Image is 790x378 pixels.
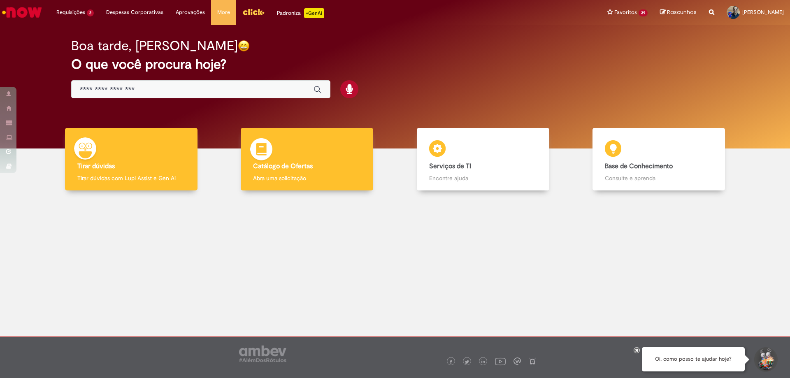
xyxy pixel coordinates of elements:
button: Iniciar Conversa de Suporte [753,347,778,372]
a: Rascunhos [660,9,697,16]
span: Rascunhos [667,8,697,16]
span: More [217,8,230,16]
b: Catálogo de Ofertas [253,162,313,170]
p: Abra uma solicitação [253,174,361,182]
b: Base de Conhecimento [605,162,673,170]
span: [PERSON_NAME] [742,9,784,16]
span: Favoritos [614,8,637,16]
img: logo_footer_twitter.png [465,360,469,364]
a: Serviços de TI Encontre ajuda [395,128,571,191]
p: Consulte e aprenda [605,174,713,182]
img: click_logo_yellow_360x200.png [242,6,265,18]
img: happy-face.png [238,40,250,52]
a: Base de Conhecimento Consulte e aprenda [571,128,747,191]
b: Serviços de TI [429,162,471,170]
span: Aprovações [176,8,205,16]
span: Despesas Corporativas [106,8,163,16]
b: Tirar dúvidas [77,162,115,170]
img: logo_footer_linkedin.png [481,359,486,364]
a: Catálogo de Ofertas Abra uma solicitação [219,128,395,191]
img: logo_footer_facebook.png [449,360,453,364]
img: logo_footer_ambev_rotulo_gray.png [239,346,286,362]
div: Oi, como posso te ajudar hoje? [642,347,745,371]
span: 2 [87,9,94,16]
div: Padroniza [277,8,324,18]
p: +GenAi [304,8,324,18]
h2: Boa tarde, [PERSON_NAME] [71,39,238,53]
h2: O que você procura hoje? [71,57,719,72]
img: logo_footer_youtube.png [495,356,506,366]
img: logo_footer_workplace.png [513,357,521,365]
img: logo_footer_naosei.png [529,357,536,365]
span: Requisições [56,8,85,16]
a: Tirar dúvidas Tirar dúvidas com Lupi Assist e Gen Ai [43,128,219,191]
p: Tirar dúvidas com Lupi Assist e Gen Ai [77,174,185,182]
p: Encontre ajuda [429,174,537,182]
span: 39 [639,9,648,16]
img: ServiceNow [1,4,43,21]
